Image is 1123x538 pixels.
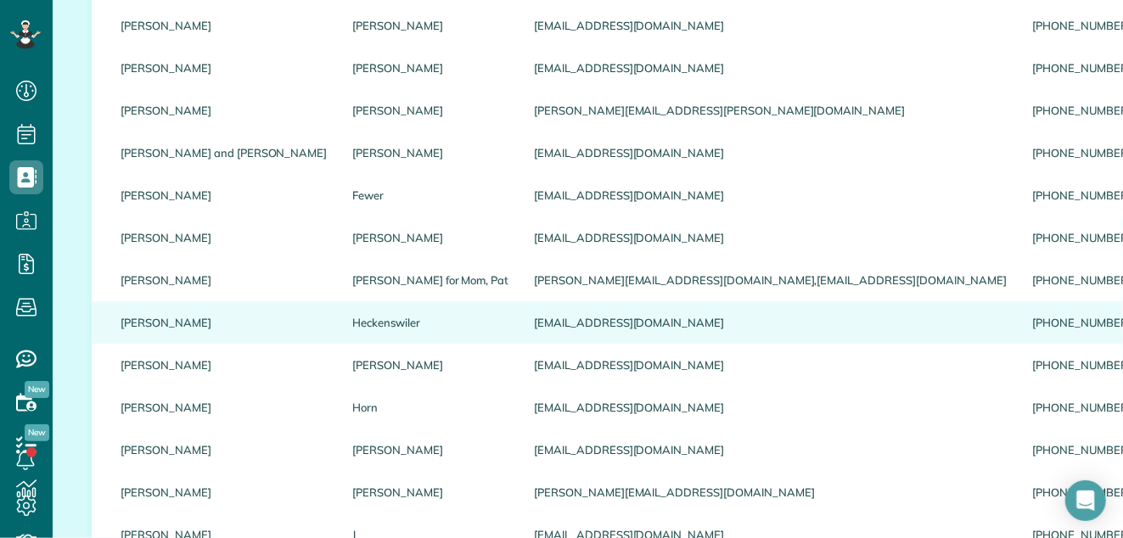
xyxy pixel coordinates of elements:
div: [PERSON_NAME][EMAIL_ADDRESS][DOMAIN_NAME],[EMAIL_ADDRESS][DOMAIN_NAME] [521,259,1019,301]
a: [PERSON_NAME] [352,359,508,371]
a: [PERSON_NAME] [121,274,328,286]
a: [PERSON_NAME] [352,444,508,456]
span: New [25,424,49,441]
div: [EMAIL_ADDRESS][DOMAIN_NAME] [521,216,1019,259]
a: [PERSON_NAME] [352,147,508,159]
a: [PERSON_NAME] [121,317,328,328]
a: [PERSON_NAME] and [PERSON_NAME] [121,147,328,159]
a: Heckenswiler [352,317,508,328]
a: [PERSON_NAME] [121,486,328,498]
a: [PERSON_NAME] [121,189,328,201]
div: [PERSON_NAME][EMAIL_ADDRESS][PERSON_NAME][DOMAIN_NAME] [521,89,1019,132]
div: [EMAIL_ADDRESS][DOMAIN_NAME] [521,344,1019,386]
a: [PERSON_NAME] [352,486,508,498]
a: [PERSON_NAME] [121,444,328,456]
a: [PERSON_NAME] [121,62,328,74]
a: [PERSON_NAME] [352,62,508,74]
div: [EMAIL_ADDRESS][DOMAIN_NAME] [521,4,1019,47]
div: [PERSON_NAME][EMAIL_ADDRESS][DOMAIN_NAME] [521,471,1019,513]
a: [PERSON_NAME] [121,401,328,413]
a: [PERSON_NAME] for Mom, Pat [352,274,508,286]
div: [EMAIL_ADDRESS][DOMAIN_NAME] [521,429,1019,471]
div: [EMAIL_ADDRESS][DOMAIN_NAME] [521,174,1019,216]
a: [PERSON_NAME] [352,104,508,116]
div: [EMAIL_ADDRESS][DOMAIN_NAME] [521,47,1019,89]
a: Fewer [352,189,508,201]
div: [EMAIL_ADDRESS][DOMAIN_NAME] [521,301,1019,344]
a: [PERSON_NAME] [352,232,508,244]
a: [PERSON_NAME] [121,359,328,371]
a: Horn [352,401,508,413]
div: [EMAIL_ADDRESS][DOMAIN_NAME] [521,386,1019,429]
a: [PERSON_NAME] [121,20,328,31]
div: [EMAIL_ADDRESS][DOMAIN_NAME] [521,132,1019,174]
div: Open Intercom Messenger [1065,480,1106,521]
span: New [25,381,49,398]
a: [PERSON_NAME] [121,104,328,116]
a: [PERSON_NAME] [121,232,328,244]
a: [PERSON_NAME] [352,20,508,31]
